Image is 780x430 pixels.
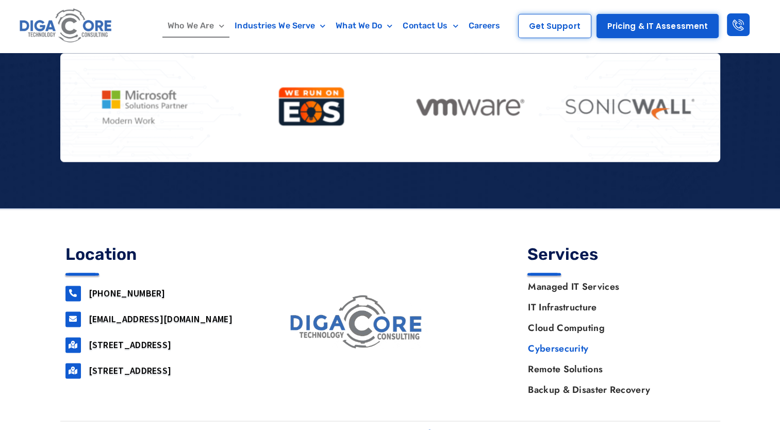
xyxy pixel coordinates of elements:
a: Industries We Serve [229,14,330,38]
nav: Menu [157,14,511,38]
a: [PHONE_NUMBER] [89,287,165,299]
a: support@digacore.com [65,311,81,327]
a: 2917 Penn Forest Blvd, Roanoke, VA 24018 [65,363,81,378]
img: sonicwall logo [560,90,698,124]
img: Microsoft Solutions Partner Transparent [84,71,222,144]
a: Backup & Disaster Recovery [518,379,715,400]
a: 732-646-5725 [65,286,81,301]
img: digacore logo [286,292,428,354]
img: Digacore logo 1 [17,5,115,47]
img: VMware Logo [401,90,539,124]
a: Contact Us [397,14,463,38]
img: EOS ORANGE [242,73,380,142]
a: Cybersecurity [518,338,715,359]
a: Get Support [518,14,591,38]
a: Managed IT Services [518,276,715,297]
a: Careers [463,14,506,38]
a: IT Infrastructure [518,297,715,318]
a: [EMAIL_ADDRESS][DOMAIN_NAME] [89,313,233,325]
a: [STREET_ADDRESS] [89,339,172,351]
a: Remote Solutions [518,359,715,379]
a: What We Do [330,14,397,38]
a: Cloud Computing [518,318,715,338]
a: 160 airport road, Suite 201, Lakewood, NJ, 08701 [65,337,81,353]
nav: Menu [518,276,715,400]
a: Who We Are [162,14,229,38]
h4: Services [527,246,715,262]
a: [STREET_ADDRESS] [89,365,172,376]
a: Pricing & IT Assessment [596,14,719,38]
h4: Location [65,246,253,262]
span: Get Support [529,22,580,30]
span: Pricing & IT Assessment [607,22,708,30]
